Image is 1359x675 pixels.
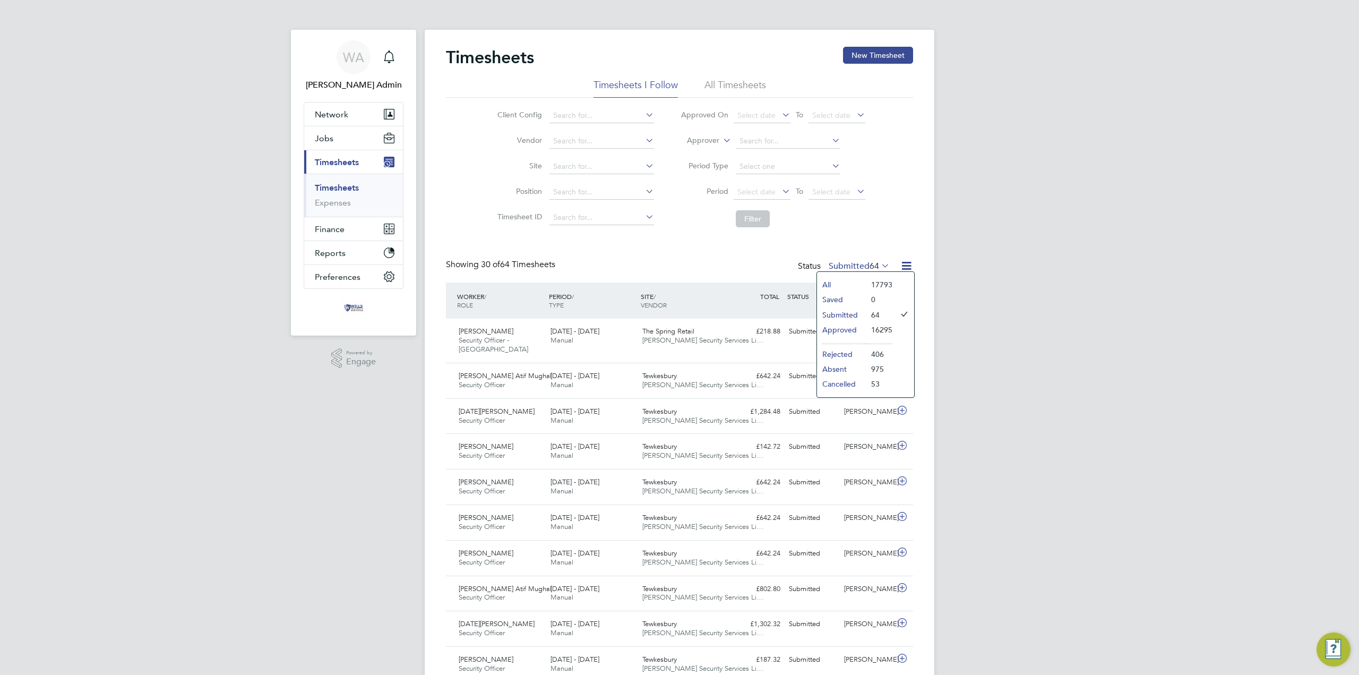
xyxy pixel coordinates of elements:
div: £142.72 [729,438,785,456]
div: £218.88 [729,323,785,340]
button: Finance [304,217,403,241]
span: [DATE] - [DATE] [551,327,599,336]
div: Submitted [785,323,840,340]
label: Site [494,161,542,170]
div: Submitted [785,616,840,633]
div: £642.24 [729,474,785,491]
span: Tewkesbury [642,477,677,486]
li: Absent [817,362,866,377]
span: Timesheets [315,157,359,167]
span: [DATE] - [DATE] [551,477,599,486]
input: Search for... [549,134,654,149]
button: Engage Resource Center [1317,633,1351,667]
span: VENDOR [641,301,667,309]
div: PERIOD [546,287,638,314]
span: WA [343,50,364,64]
div: Submitted [785,368,840,385]
span: The Spring Retail [642,327,694,336]
span: Manual [551,336,573,345]
span: Manual [551,664,573,673]
span: To [793,184,806,198]
li: Submitted [817,307,866,322]
span: [PERSON_NAME] [459,513,513,522]
span: [DATE] - [DATE] [551,442,599,451]
span: Tewkesbury [642,513,677,522]
input: Search for... [549,210,654,225]
div: [PERSON_NAME] [840,474,895,491]
button: Reports [304,241,403,264]
span: Security Officer [459,593,505,602]
div: Submitted [785,651,840,669]
label: Period [681,186,728,196]
label: Approved On [681,110,728,119]
div: Status [798,259,892,274]
li: 64 [866,307,892,322]
li: 975 [866,362,892,377]
span: [DATE] - [DATE] [551,513,599,522]
input: Search for... [549,108,654,123]
span: [DATE] - [DATE] [551,584,599,593]
li: Rejected [817,347,866,362]
span: / [653,292,656,301]
a: Go to home page [304,300,403,317]
span: [PERSON_NAME] Security Services Li… [642,522,763,531]
span: Engage [346,357,376,366]
div: £802.80 [729,580,785,598]
div: £187.32 [729,651,785,669]
label: Submitted [829,261,890,271]
span: TOTAL [760,292,779,301]
li: 53 [866,377,892,391]
input: Search for... [736,134,840,149]
span: Manual [551,486,573,495]
span: [DATE] - [DATE] [551,549,599,558]
label: Period Type [681,161,728,170]
span: Manual [551,593,573,602]
div: [PERSON_NAME] [840,403,895,421]
span: [PERSON_NAME] Security Services Li… [642,628,763,637]
span: 64 [870,261,879,271]
div: Showing [446,259,557,270]
li: 406 [866,347,892,362]
label: Approver [672,135,719,146]
button: Network [304,102,403,126]
span: 64 Timesheets [481,259,555,270]
span: Select date [737,187,776,196]
span: ROLE [457,301,473,309]
span: [PERSON_NAME] [459,327,513,336]
input: Search for... [549,159,654,174]
li: Timesheets I Follow [594,79,678,98]
li: 0 [866,292,892,307]
span: Tewkesbury [642,442,677,451]
span: Manual [551,558,573,567]
div: WORKER [454,287,546,314]
span: Reports [315,248,346,258]
span: [PERSON_NAME] [459,655,513,664]
span: Preferences [315,272,360,282]
div: Timesheets [304,174,403,217]
nav: Main navigation [291,30,416,336]
div: £642.24 [729,545,785,562]
li: 17793 [866,277,892,292]
label: Vendor [494,135,542,145]
span: TYPE [549,301,564,309]
a: Expenses [315,198,351,208]
span: Tewkesbury [642,619,677,628]
button: Preferences [304,265,403,288]
span: Select date [812,110,850,120]
div: [PERSON_NAME] [840,438,895,456]
span: [DATE] - [DATE] [551,407,599,416]
a: Powered byEngage [331,348,376,369]
span: Security Officer [459,664,505,673]
span: [PERSON_NAME] Security Services Li… [642,664,763,673]
span: [PERSON_NAME] Security Services Li… [642,416,763,425]
span: Manual [551,380,573,389]
span: Manual [551,522,573,531]
span: Security Officer [459,416,505,425]
li: All [817,277,866,292]
span: / [572,292,574,301]
span: Tewkesbury [642,549,677,558]
div: Submitted [785,580,840,598]
a: Timesheets [315,183,359,193]
div: [PERSON_NAME] [840,651,895,669]
li: All Timesheets [704,79,766,98]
